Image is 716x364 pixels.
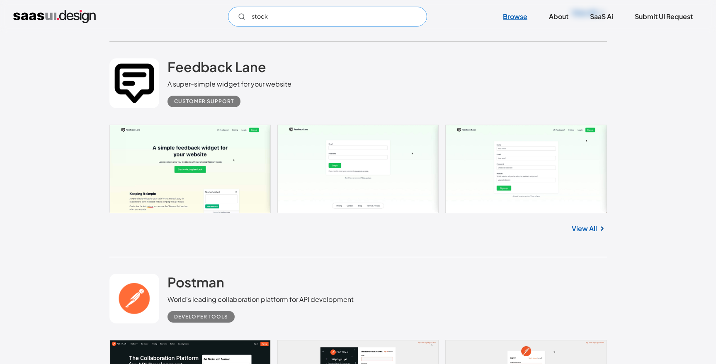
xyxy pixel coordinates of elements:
[228,7,427,27] input: Search UI designs you're looking for...
[167,274,224,290] h2: Postman
[174,312,228,322] div: Developer tools
[13,10,96,23] a: home
[167,274,224,294] a: Postman
[493,7,537,26] a: Browse
[167,294,354,304] div: World's leading collaboration platform for API development
[167,58,266,75] h2: Feedback Lane
[539,7,578,26] a: About
[572,224,597,234] a: View All
[580,7,623,26] a: SaaS Ai
[625,7,703,26] a: Submit UI Request
[167,58,266,79] a: Feedback Lane
[174,96,234,106] div: Customer Support
[167,79,291,89] div: A super-simple widget for your website
[228,7,427,27] form: Email Form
